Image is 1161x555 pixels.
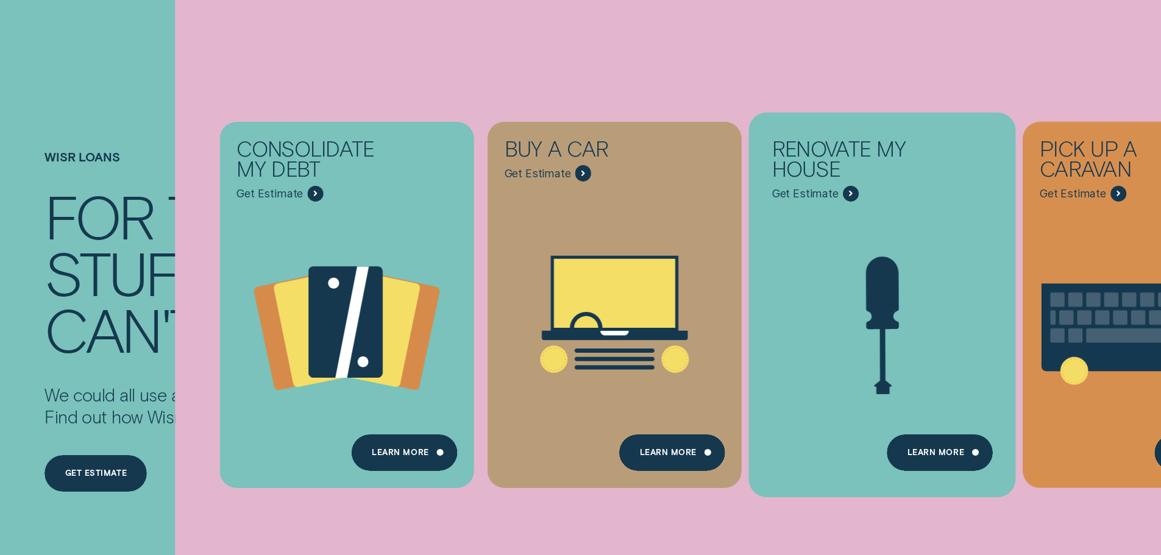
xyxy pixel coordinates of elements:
[887,434,992,471] a: Learn more
[772,187,839,200] span: Get Estimate
[220,121,474,477] a: Consolidate my debt - Learn more
[168,187,268,244] div: the
[1040,187,1106,200] span: Get Estimate
[755,121,1009,477] a: Renovate My House - Learn more
[236,187,303,200] span: Get Estimate
[44,244,209,300] div: stuff
[44,187,154,244] div: For
[772,138,935,185] div: Renovate My House
[44,300,199,357] div: can't
[44,187,356,357] h4: For the stuff that can't wait
[44,150,356,187] h1: Wisr loans
[488,121,742,477] a: Buy a car - Learn more
[44,384,356,428] p: We could all use a hand from time to time. Find out how Wisr loans can support you.
[619,434,725,471] a: Learn More
[505,138,667,165] div: Buy a car
[352,434,457,471] a: Learn more
[505,167,571,180] span: Get Estimate
[236,138,399,185] div: Consolidate my debt
[44,455,147,492] a: Get estimate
